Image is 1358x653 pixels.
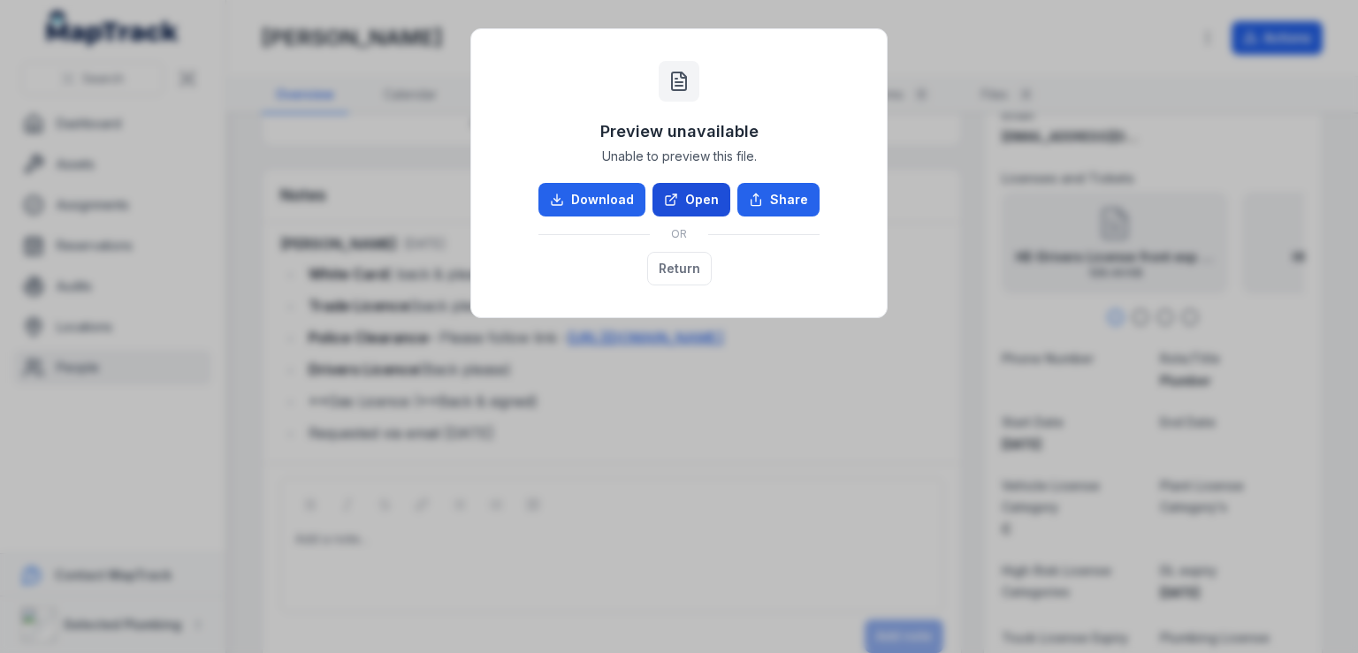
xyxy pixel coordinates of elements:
button: Return [647,252,712,285]
h3: Preview unavailable [600,119,759,144]
div: OR [538,216,820,252]
span: Unable to preview this file. [602,148,757,165]
a: Open [652,183,730,216]
a: Download [538,183,645,216]
button: Share [737,183,820,216]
